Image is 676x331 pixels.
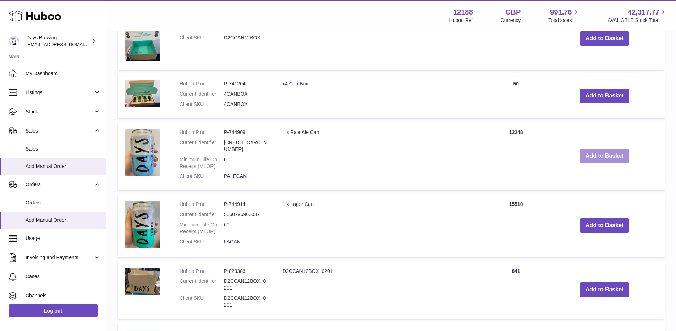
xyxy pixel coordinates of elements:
[224,268,268,275] dd: P-823386
[224,221,268,235] dd: 60
[224,211,268,218] dd: 5060796960037
[125,201,160,248] img: 1 x Lager Can
[26,70,101,77] span: My Dashboard
[180,129,224,136] dt: Huboo P no
[180,239,224,245] dt: Client SKU
[180,201,224,208] dt: Huboo P no
[180,268,224,275] dt: Huboo P no
[26,273,101,280] span: Cases
[488,194,544,257] td: 15510
[580,149,630,163] button: Add to Basket
[180,91,224,97] dt: Current identifier
[580,282,630,297] button: Add to Basket
[26,163,101,170] span: Add Manual Order
[224,139,268,153] dd: [CREDIT_CARD_NUMBER]
[548,17,580,24] span: Total sales
[224,34,268,41] dd: D2CCAN12BOX
[26,254,93,261] span: Invoicing and Payments
[180,173,224,180] dt: Client SKU
[9,304,98,317] a: Log out
[501,17,521,24] div: Currency
[453,7,473,17] strong: 12188
[180,278,224,291] dt: Current identifier
[125,80,160,107] img: x4 Can Box
[224,101,268,108] dd: 4CANBOX
[180,34,224,41] dt: Client SKU
[224,278,268,291] dd: D2CCAN12BOX_0201
[26,235,101,242] span: Usage
[26,217,101,224] span: Add Manual Order
[26,200,101,206] span: Orders
[26,181,93,188] span: Orders
[488,7,544,70] td: 326
[26,108,93,115] span: Stock
[275,7,488,70] td: x12 Can Box
[608,17,667,24] span: AVAILABLE Stock Total
[180,156,224,170] dt: Minimum Life On Receipt (MLOR)
[224,173,268,180] dd: PALECAN
[224,295,268,308] dd: D2CCAN12BOX_0201
[275,261,488,319] td: D2CCAN12BOX_0201
[180,211,224,218] dt: Current identifier
[275,194,488,257] td: 1 x Lager Can
[180,139,224,153] dt: Current identifier
[488,73,544,118] td: 50
[26,89,93,96] span: Listings
[608,7,667,24] a: 42,317.77 AVAILABLE Stock Total
[449,17,473,24] div: Huboo Ref
[275,122,488,190] td: 1 x Pale Ale Can
[26,128,93,134] span: Sales
[224,156,268,170] dd: 60
[224,129,268,136] dd: P-744909
[580,89,630,103] button: Add to Basket
[275,73,488,118] td: x4 Can Box
[224,91,268,97] dd: 4CANBOX
[580,218,630,233] button: Add to Basket
[488,122,544,190] td: 12248
[580,31,630,46] button: Add to Basket
[26,146,101,152] span: Sales
[125,14,160,61] img: x12 Can Box
[548,7,580,24] a: 991.76 Total sales
[26,34,90,48] div: Days Brewing
[125,268,160,295] img: D2CCAN12BOX_0201
[488,261,544,319] td: 841
[180,295,224,308] dt: Client SKU
[550,7,572,17] span: 991.76
[224,80,268,87] dd: P-741204
[180,80,224,87] dt: Huboo P no
[180,221,224,235] dt: Minimum Life On Receipt (MLOR)
[224,239,268,245] dd: LACAN
[125,129,160,176] img: 1 x Pale Ale Can
[9,36,19,46] img: helena@daysbrewing.com
[26,292,101,299] span: Channels
[26,41,104,47] span: [EMAIL_ADDRESS][DOMAIN_NAME]
[224,201,268,208] dd: P-744914
[628,7,659,17] span: 42,317.77
[180,101,224,108] dt: Client SKU
[505,7,521,17] strong: GBP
